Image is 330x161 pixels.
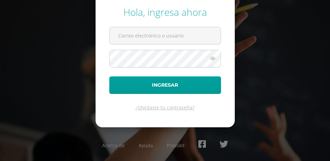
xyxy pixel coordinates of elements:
[109,76,221,94] button: Ingresar
[110,27,221,44] input: Correo electrónico o usuario
[139,142,153,149] a: Ayuda
[102,142,125,149] a: Acerca de
[135,104,195,111] a: ¿Olvidaste tu contraseña?
[109,6,221,19] div: Hola, ingresa ahora
[167,142,185,149] a: Presskit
